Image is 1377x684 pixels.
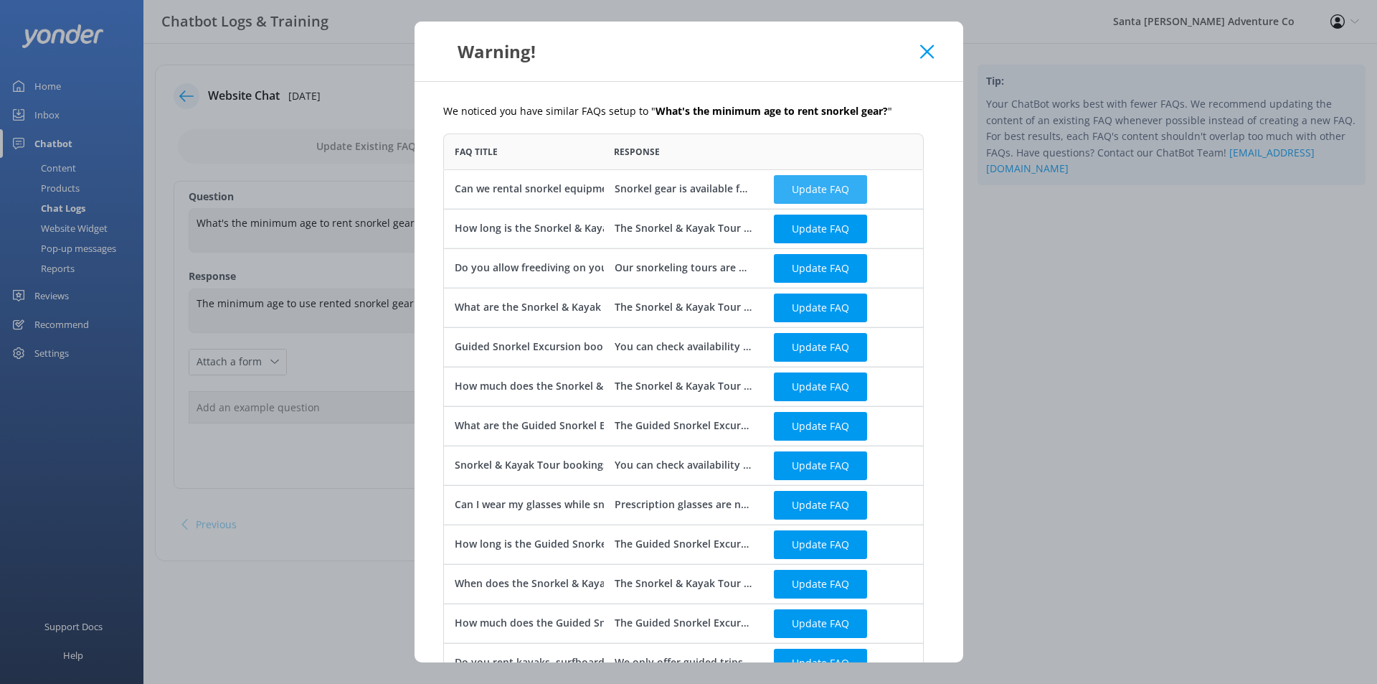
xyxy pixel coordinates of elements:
div: row [443,643,924,683]
button: Update FAQ [774,491,867,520]
div: How much does the Snorkel & Kayak Tour cost [455,379,685,395]
button: Update FAQ [774,530,867,559]
div: What are the Guided Snorkel Excursion restrictions [455,418,707,434]
button: Update FAQ [774,294,867,322]
div: row [443,248,924,288]
button: Update FAQ [774,649,867,678]
button: Close [920,44,934,59]
div: The Snorkel & Kayak Tour runs every [DATE], [DATE], [DATE], and [DATE] at 9:30am and 10:00am from... [614,576,752,592]
div: row [443,485,924,525]
div: row [443,327,924,367]
div: Guided Snorkel Excursion bookings and availability [455,339,706,355]
div: What are the Snorkel & Kayak Tour restrictions [455,300,686,316]
div: Can we rental snorkel equipment [455,182,618,197]
div: Do you allow freediving on your snorkeling tours? [455,261,700,276]
div: Snorkel & Kayak Tour bookings and availability [455,458,686,474]
button: Update FAQ [774,215,867,243]
div: row [443,209,924,248]
button: Update FAQ [774,373,867,401]
button: Update FAQ [774,175,867,204]
div: Prescription glasses are not compatible with our snorkel masks. If you need vision correction, we... [614,497,752,513]
div: Warning! [443,39,921,63]
div: row [443,367,924,406]
div: Our snorkeling tours are designed for surface exploration. We don’t provide or allow weights, and... [614,261,752,276]
div: row [443,288,924,327]
div: Snorkel gear is available for rent at our island storefront. It does not need to be reserved in a... [614,182,752,197]
button: Update FAQ [774,609,867,638]
div: We only offer guided trips. We do not rent equipment. [614,655,752,671]
div: The Snorkel & Kayak Tour costs $289 per person plus ferry transportation ($70 for adults, $55 for... [614,379,752,395]
button: Update FAQ [774,412,867,441]
button: Update FAQ [774,333,867,362]
p: We noticed you have similar FAQs setup to " " [443,103,934,119]
div: row [443,564,924,604]
div: The Guided Snorkel Excursion prices start from $159 per person plus ferry transportation ($70 for... [614,616,752,632]
div: When does the Snorkel & Kayak Tour operate [455,576,678,592]
div: The Guided Snorkel Excursion is best suited for intermediate to advanced swimmers. Participants m... [614,418,752,434]
div: Can I wear my glasses while snorkeling? [455,497,649,513]
span: Response [614,145,660,159]
div: The Guided Snorkel Excursion lasts approximately 3 hours, including orientation, gearing up, and ... [614,537,752,553]
div: The Snorkel & Kayak Tour is recommended for intermediate to advanced participants who have prior ... [614,300,752,316]
div: How long is the Guided Snorkel Excursion [455,537,661,553]
div: row [443,604,924,643]
div: The Snorkel & Kayak Tour lasts approximately 5 hours, including orientation, gearing up, kayaking... [614,221,752,237]
button: Update FAQ [774,451,867,480]
div: row [443,406,924,446]
div: How long is the Snorkel & Kayak Tour [455,221,640,237]
div: You can check availability and book the Guided Snorkel Excursion online at [URL][DOMAIN_NAME] [614,339,752,355]
button: Update FAQ [774,570,867,599]
div: row [443,525,924,564]
div: You can check availability and book the Snorkel & Kayak Tour online at [URL][DOMAIN_NAME] [614,458,752,474]
div: How much does the Guided Snorkel Excursion cost [455,616,706,632]
div: row [443,169,924,209]
b: What's the minimum age to rent snorkel gear? [656,104,888,118]
div: Do you rent kayaks, surfboards and other equipment [455,655,718,671]
button: Update FAQ [774,254,867,283]
div: row [443,446,924,485]
span: FAQ Title [455,145,498,159]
